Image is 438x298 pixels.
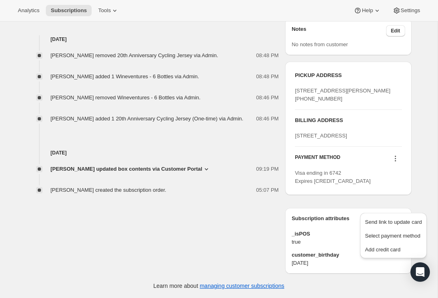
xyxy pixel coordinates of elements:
[363,215,424,228] button: Send link to update card
[200,283,284,289] a: managing customer subscriptions
[256,94,279,102] span: 08:46 PM
[292,230,405,238] span: _isPOS
[256,73,279,81] span: 08:48 PM
[26,35,279,43] h4: [DATE]
[256,51,279,60] span: 08:48 PM
[51,165,202,173] span: [PERSON_NAME] updated box contents via Customer Portal
[362,7,373,14] span: Help
[292,259,405,267] span: [DATE]
[51,187,166,193] span: [PERSON_NAME] created the subscription order.
[365,219,422,225] span: Send link to update card
[388,5,425,16] button: Settings
[292,41,348,47] span: No notes from customer
[295,133,347,139] span: [STREET_ADDRESS]
[401,7,420,14] span: Settings
[18,7,39,14] span: Analytics
[292,238,405,246] span: true
[292,25,386,36] h3: Notes
[256,165,279,173] span: 09:19 PM
[295,88,391,102] span: [STREET_ADDRESS][PERSON_NAME] [PHONE_NUMBER]
[349,5,386,16] button: Help
[295,116,401,124] h3: BILLING ADDRESS
[26,149,279,157] h4: [DATE]
[13,5,44,16] button: Analytics
[51,73,199,79] span: [PERSON_NAME] added 1 Wineventures - 6 Bottles via Admin.
[51,52,218,58] span: [PERSON_NAME] removed 20th Anniversary Cycling Jersey via Admin.
[46,5,92,16] button: Subscriptions
[386,25,405,36] button: Edit
[295,154,340,165] h3: PAYMENT METHOD
[365,247,400,253] span: Add credit card
[292,251,405,259] span: customer_birthday
[93,5,124,16] button: Tools
[363,243,424,256] button: Add credit card
[98,7,111,14] span: Tools
[295,170,371,184] span: Visa ending in 6742 Expires [CREDIT_CARD_DATA]
[365,233,421,239] span: Select payment method
[51,94,201,101] span: [PERSON_NAME] removed Wineventures - 6 Bottles via Admin.
[256,115,279,123] span: 08:46 PM
[292,214,386,226] h3: Subscription attributes
[51,7,87,14] span: Subscriptions
[256,186,279,194] span: 05:07 PM
[51,116,243,122] span: [PERSON_NAME] added 1 20th Anniversary Cycling Jersey (One-time) via Admin.
[153,282,284,290] p: Learn more about
[363,229,424,242] button: Select payment method
[295,71,401,79] h3: PICKUP ADDRESS
[51,165,210,173] button: [PERSON_NAME] updated box contents via Customer Portal
[410,262,430,282] div: Open Intercom Messenger
[391,28,400,34] span: Edit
